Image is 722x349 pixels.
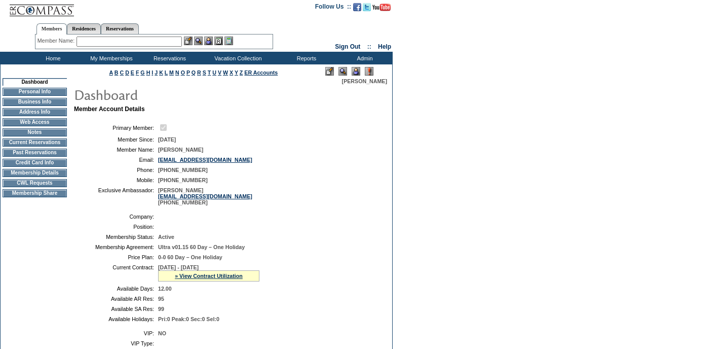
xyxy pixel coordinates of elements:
td: Email: [78,157,154,163]
a: [EMAIL_ADDRESS][DOMAIN_NAME] [158,157,252,163]
td: Past Reservations [3,149,67,157]
span: Active [158,234,174,240]
a: Follow us on Twitter [363,6,371,12]
img: b_calculator.gif [224,37,233,45]
td: CWL Requests [3,179,67,187]
a: C [120,69,124,76]
span: 95 [158,296,164,302]
a: H [146,69,150,76]
a: E [131,69,134,76]
span: [PERSON_NAME] [342,78,387,84]
td: Mobile: [78,177,154,183]
img: Subscribe to our YouTube Channel [372,4,391,11]
a: V [218,69,221,76]
img: b_edit.gif [184,37,193,45]
a: P [186,69,190,76]
span: Pri:0 Peak:0 Sec:0 Sel:0 [158,316,219,322]
td: Available Days: [78,286,154,292]
td: Current Reservations [3,138,67,147]
td: Current Contract: [78,264,154,282]
img: View [194,37,203,45]
td: Member Name: [78,147,154,153]
span: [DATE] - [DATE] [158,264,199,270]
a: I [151,69,153,76]
span: Ultra v01.15 60 Day – One Holiday [158,244,245,250]
a: » View Contract Utilization [175,273,243,279]
img: View Mode [338,67,347,76]
div: Member Name: [37,37,77,45]
td: My Memberships [81,52,139,64]
span: 99 [158,306,164,312]
img: Reservations [214,37,223,45]
span: [PERSON_NAME] [158,147,203,153]
a: K [159,69,163,76]
a: L [165,69,168,76]
a: R [197,69,201,76]
a: Reservations [101,23,139,34]
td: Vacation Collection [198,52,276,64]
img: Impersonate [352,67,360,76]
a: Residences [67,23,101,34]
span: 0-0 60 Day – One Holiday [158,254,222,260]
img: Impersonate [204,37,213,45]
img: Log Concern/Member Elevation [365,67,373,76]
td: Notes [3,128,67,136]
a: [EMAIL_ADDRESS][DOMAIN_NAME] [158,193,252,199]
span: :: [367,43,371,50]
td: VIP Type: [78,340,154,346]
span: [DATE] [158,136,176,143]
a: Subscribe to our YouTube Channel [372,6,391,12]
td: Company: [78,214,154,220]
td: Credit Card Info [3,159,67,167]
span: [PERSON_NAME] [PHONE_NUMBER] [158,187,252,205]
td: Personal Info [3,88,67,96]
b: Member Account Details [74,106,145,113]
td: Business Info [3,98,67,106]
td: Phone: [78,167,154,173]
td: Follow Us :: [315,2,351,14]
td: Reservations [139,52,198,64]
a: M [169,69,174,76]
a: Y [235,69,238,76]
td: Home [23,52,81,64]
a: Become our fan on Facebook [353,6,361,12]
a: X [230,69,233,76]
td: Dashboard [3,78,67,86]
a: O [181,69,185,76]
td: VIP: [78,330,154,336]
td: Available AR Res: [78,296,154,302]
td: Membership Agreement: [78,244,154,250]
span: NO [158,330,166,336]
td: Position: [78,224,154,230]
td: Member Since: [78,136,154,143]
td: Exclusive Ambassador: [78,187,154,205]
img: Follow us on Twitter [363,3,371,11]
td: Membership Details [3,169,67,177]
td: Available SA Res: [78,306,154,312]
a: ER Accounts [244,69,278,76]
a: B [115,69,119,76]
td: Membership Status: [78,234,154,240]
a: F [136,69,139,76]
a: J [155,69,158,76]
a: A [109,69,113,76]
a: Sign Out [335,43,360,50]
td: Membership Share [3,189,67,197]
a: U [212,69,216,76]
span: 12.00 [158,286,172,292]
a: S [203,69,206,76]
td: Price Plan: [78,254,154,260]
a: G [140,69,144,76]
span: [PHONE_NUMBER] [158,177,208,183]
a: Help [378,43,391,50]
td: Web Access [3,118,67,126]
td: Admin [334,52,393,64]
td: Address Info [3,108,67,116]
a: Q [192,69,196,76]
td: Available Holidays: [78,316,154,322]
img: pgTtlDashboard.gif [73,84,276,104]
a: Members [36,23,67,34]
td: Reports [276,52,334,64]
a: T [208,69,211,76]
td: Primary Member: [78,123,154,132]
